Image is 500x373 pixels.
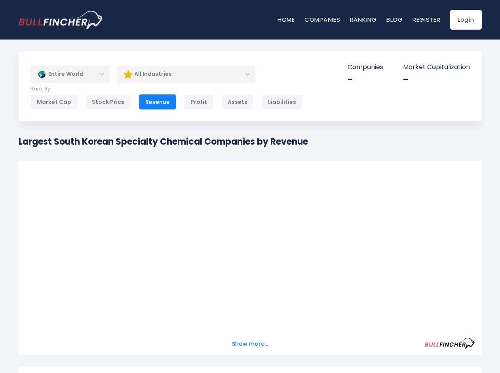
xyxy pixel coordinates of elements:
[350,15,377,24] a: Ranking
[413,15,441,24] a: Register
[227,337,273,350] button: Show more...
[348,73,383,86] div: -
[184,94,213,109] div: Profit
[403,73,470,86] div: -
[30,94,78,109] div: Market Cap
[450,10,482,30] a: Login
[117,65,255,83] div: All Industries
[262,94,302,109] div: Liabilities
[19,11,104,29] a: Go to homepage
[86,94,131,109] div: Stock Price
[278,15,295,24] a: Home
[19,11,104,29] img: bullfincher logo
[386,15,403,24] a: Blog
[19,135,308,148] h1: Largest South Korean Specialty Chemical Companies by Revenue
[304,15,340,24] a: Companies
[30,86,302,92] p: Rank By
[30,65,110,83] div: Entire World
[139,94,176,109] div: Revenue
[221,94,254,109] div: Assets
[348,63,383,72] p: Companies
[403,63,470,72] p: Market Capitalization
